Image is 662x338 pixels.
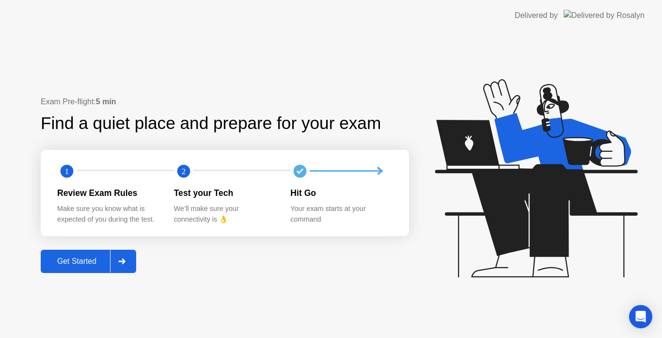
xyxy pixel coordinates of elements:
[41,111,382,136] div: Find a quiet place and prepare for your exam
[564,10,645,21] img: Delivered by Rosalyn
[515,10,558,21] div: Delivered by
[290,204,392,225] div: Your exam starts at your command
[182,166,186,176] text: 2
[96,97,116,106] b: 5 min
[41,96,409,108] div: Exam Pre-flight:
[174,187,275,199] div: Test your Tech
[57,187,158,199] div: Review Exam Rules
[290,187,392,199] div: Hit Go
[41,250,136,273] button: Get Started
[174,204,275,225] div: We’ll make sure your connectivity is 👌
[57,204,158,225] div: Make sure you know what is expected of you during the test.
[44,257,110,266] div: Get Started
[629,305,652,328] div: Open Intercom Messenger
[65,166,69,176] text: 1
